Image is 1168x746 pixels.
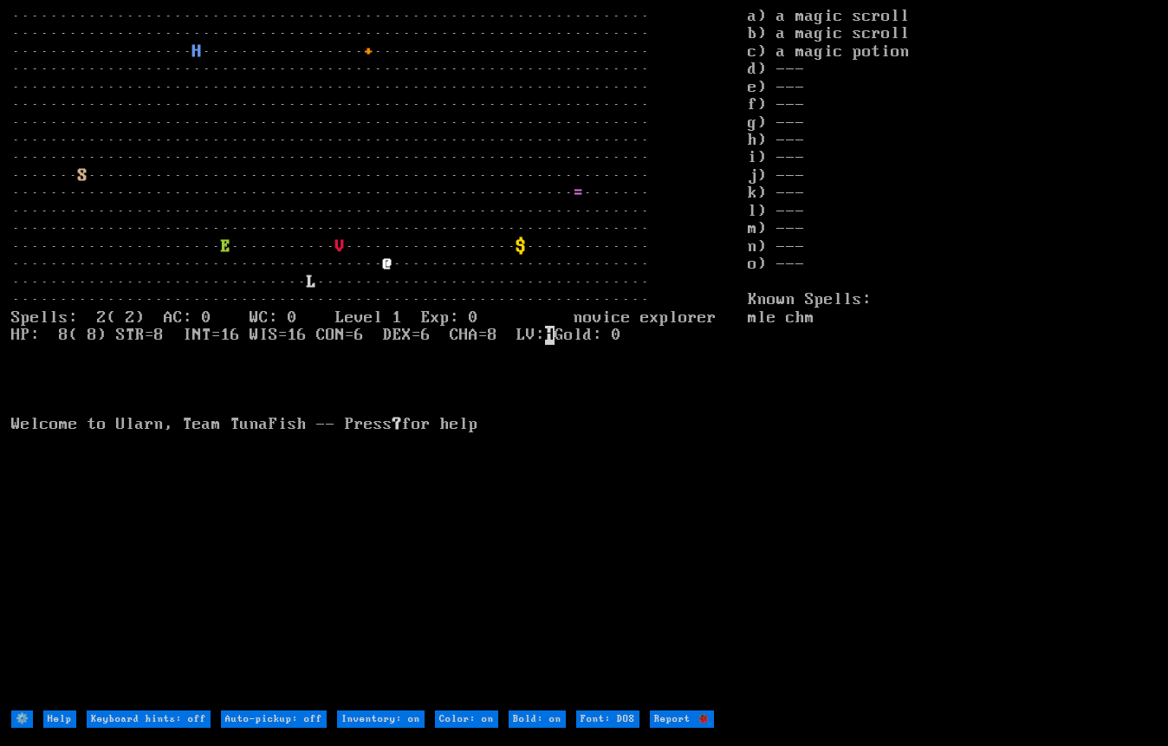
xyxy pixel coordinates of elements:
font: E [221,237,230,256]
font: $ [516,237,526,256]
font: S [78,166,88,185]
font: H [192,42,202,62]
input: Report 🐞 [650,710,714,728]
stats: a) a magic scroll b) a magic scroll c) a magic potion d) --- e) --- f) --- g) --- h) --- i) --- j... [748,8,1157,709]
larn: ··································································· ·····························... [11,8,747,709]
input: Help [43,710,76,728]
font: V [335,237,345,256]
b: ? [393,415,402,434]
input: Inventory: on [337,710,425,728]
font: + [364,42,373,62]
input: Auto-pickup: off [221,710,327,728]
input: ⚙️ [11,710,33,728]
font: = [574,184,583,203]
input: Bold: on [509,710,566,728]
font: @ [383,255,393,274]
input: Color: on [435,710,498,728]
mark: H [545,326,555,345]
input: Font: DOS [576,710,639,728]
font: L [307,273,316,292]
input: Keyboard hints: off [87,710,211,728]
